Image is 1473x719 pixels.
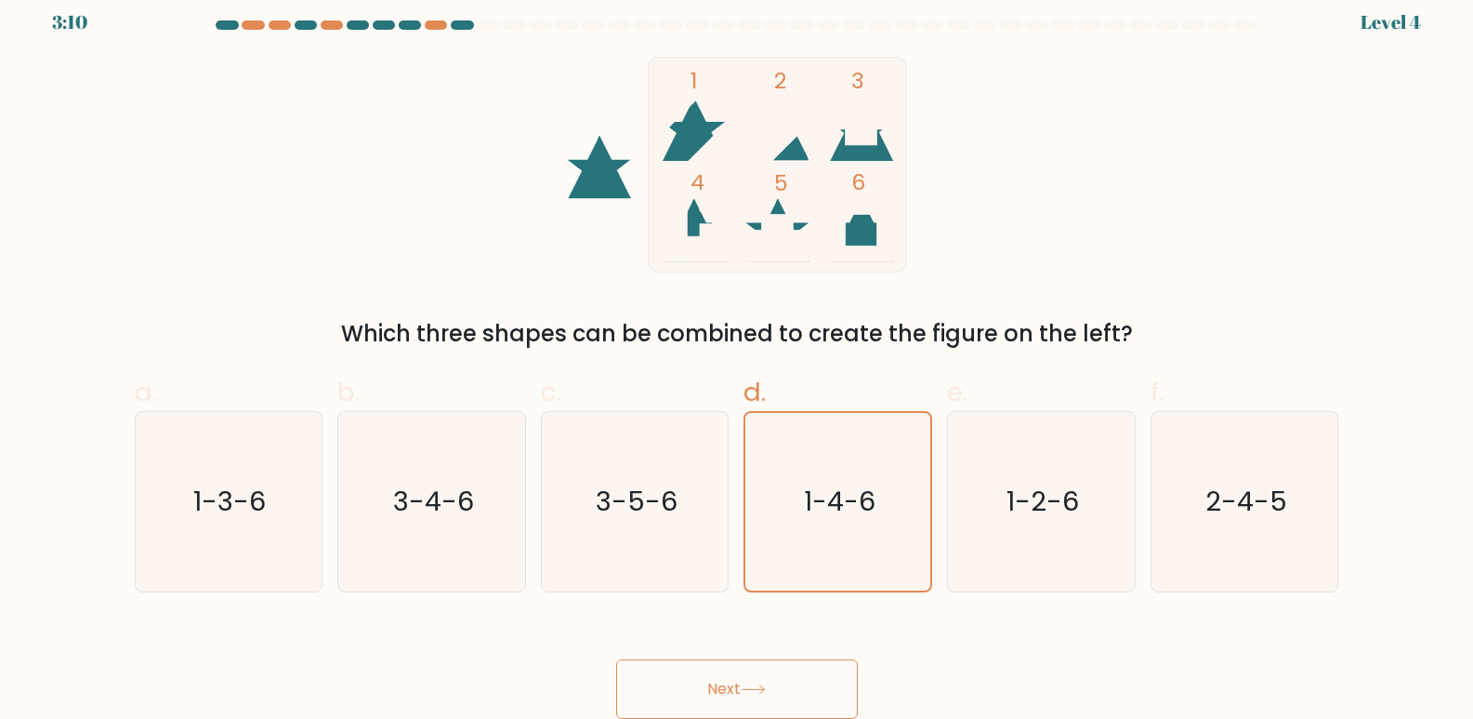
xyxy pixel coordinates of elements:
[690,166,704,197] tspan: 4
[146,317,1328,351] div: Which three shapes can be combined to create the figure on the left?
[616,659,858,719] button: Next
[804,483,875,520] text: 1-4-6
[135,374,157,410] span: a.
[1006,484,1079,521] text: 1-2-6
[851,65,864,96] tspan: 3
[52,8,87,36] div: 3:10
[774,65,786,96] tspan: 2
[947,374,967,410] span: e.
[194,484,267,521] text: 1-3-6
[851,166,865,197] tspan: 6
[337,374,360,410] span: b.
[1151,374,1164,410] span: f.
[1205,484,1287,521] text: 2-4-5
[596,484,677,521] text: 3-5-6
[541,374,561,410] span: c.
[690,65,696,96] tspan: 1
[393,484,474,521] text: 3-4-6
[774,167,788,198] tspan: 5
[743,374,766,410] span: d.
[1361,8,1421,36] div: Level 4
